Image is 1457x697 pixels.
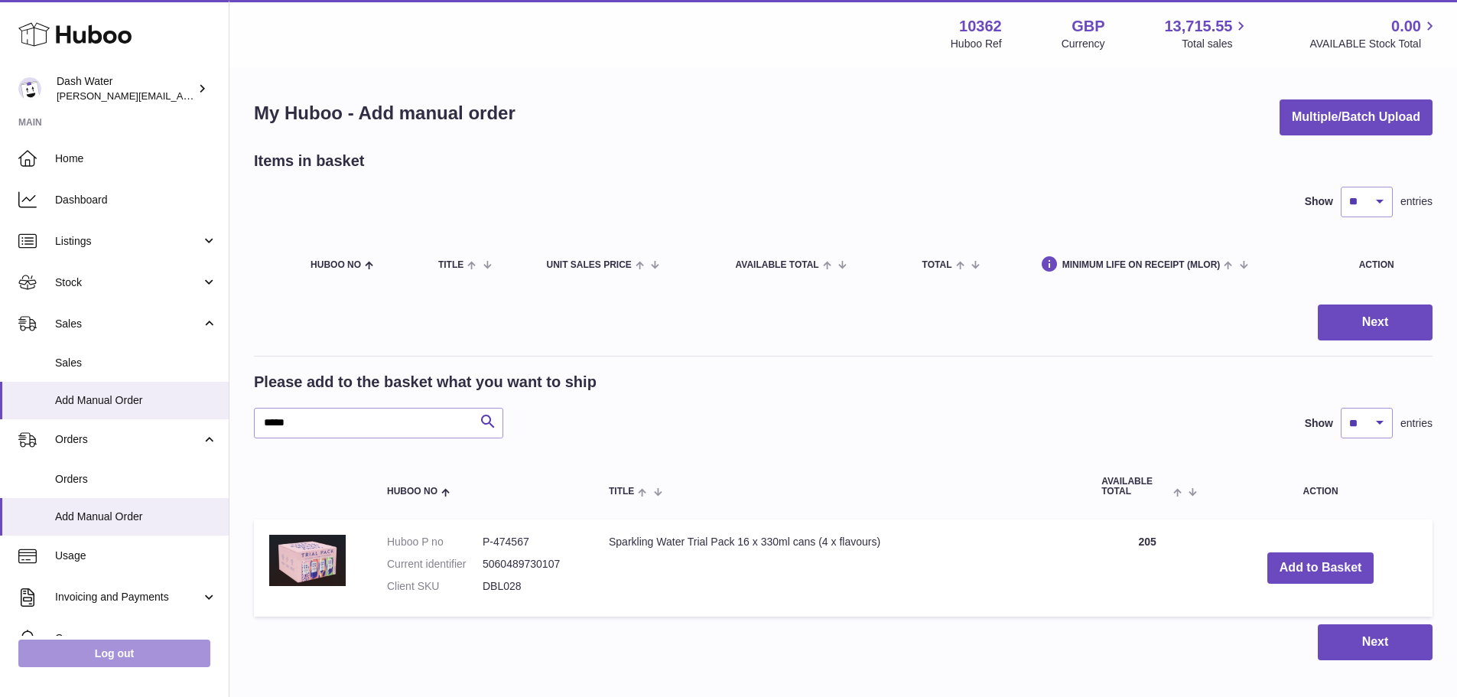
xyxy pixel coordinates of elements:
[1400,416,1433,431] span: entries
[1267,552,1374,584] button: Add to Basket
[55,234,201,249] span: Listings
[1400,194,1433,209] span: entries
[269,535,346,585] img: Sparkling Water Trial Pack 16 x 330ml cans (4 x flavours)
[951,37,1002,51] div: Huboo Ref
[55,631,217,646] span: Cases
[483,579,578,594] dd: DBL028
[55,151,217,166] span: Home
[1182,37,1250,51] span: Total sales
[18,77,41,100] img: james@dash-water.com
[1072,16,1104,37] strong: GBP
[254,372,597,392] h2: Please add to the basket what you want to ship
[1101,477,1169,497] span: AVAILABLE Total
[55,472,217,487] span: Orders
[254,151,365,171] h2: Items in basket
[1086,519,1208,617] td: 205
[438,260,463,270] span: Title
[55,193,217,207] span: Dashboard
[1164,16,1250,51] a: 13,715.55 Total sales
[254,101,515,125] h1: My Huboo - Add manual order
[736,260,819,270] span: AVAILABLE Total
[1280,99,1433,135] button: Multiple/Batch Upload
[1391,16,1421,37] span: 0.00
[483,535,578,549] dd: P-474567
[609,487,634,497] span: Title
[1062,37,1105,51] div: Currency
[311,260,361,270] span: Huboo no
[55,393,217,408] span: Add Manual Order
[1359,260,1417,270] div: Action
[1318,624,1433,660] button: Next
[387,535,483,549] dt: Huboo P no
[1164,16,1232,37] span: 13,715.55
[546,260,631,270] span: Unit Sales Price
[55,510,217,524] span: Add Manual Order
[57,90,307,102] span: [PERSON_NAME][EMAIL_ADDRESS][DOMAIN_NAME]
[1062,260,1221,270] span: Minimum Life On Receipt (MLOR)
[959,16,1002,37] strong: 10362
[55,590,201,604] span: Invoicing and Payments
[387,487,437,497] span: Huboo no
[55,356,217,370] span: Sales
[483,557,578,572] dd: 5060489730107
[1309,37,1439,51] span: AVAILABLE Stock Total
[1305,416,1333,431] label: Show
[1208,461,1433,512] th: Action
[594,519,1086,617] td: Sparkling Water Trial Pack 16 x 330ml cans (4 x flavours)
[1305,194,1333,209] label: Show
[1309,16,1439,51] a: 0.00 AVAILABLE Stock Total
[1318,305,1433,340] button: Next
[55,549,217,563] span: Usage
[55,275,201,290] span: Stock
[57,74,194,103] div: Dash Water
[387,579,483,594] dt: Client SKU
[922,260,952,270] span: Total
[387,557,483,572] dt: Current identifier
[55,317,201,331] span: Sales
[18,640,210,667] a: Log out
[55,432,201,447] span: Orders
